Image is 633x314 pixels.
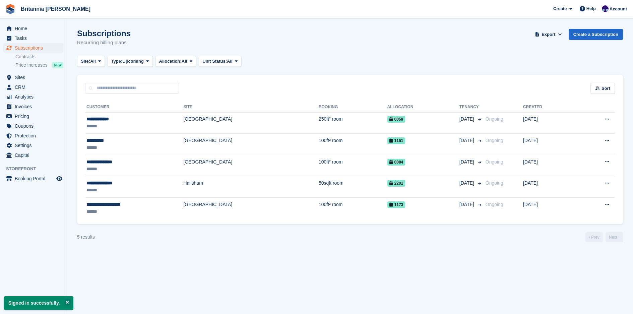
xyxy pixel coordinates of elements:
[15,82,55,92] span: CRM
[387,102,459,113] th: Allocation
[584,232,624,242] nav: Page
[319,176,387,198] td: 50sqft room
[387,116,405,123] span: 0059
[486,116,503,122] span: Ongoing
[3,24,63,33] a: menu
[3,34,63,43] a: menu
[183,102,318,113] th: Site
[3,150,63,160] a: menu
[183,176,318,198] td: Hailsham
[569,29,623,40] a: Create a Subscription
[606,232,623,242] a: Next
[459,102,483,113] th: Tenancy
[3,92,63,102] a: menu
[159,58,182,65] span: Allocation:
[459,137,476,144] span: [DATE]
[3,82,63,92] a: menu
[553,5,567,12] span: Create
[81,58,90,65] span: Site:
[319,155,387,176] td: 100ft² room
[15,34,55,43] span: Tasks
[459,116,476,123] span: [DATE]
[486,138,503,143] span: Ongoing
[183,198,318,219] td: [GEOGRAPHIC_DATA]
[542,31,555,38] span: Export
[77,39,131,47] p: Recurring billing plans
[3,131,63,140] a: menu
[183,155,318,176] td: [GEOGRAPHIC_DATA]
[387,201,405,208] span: 1173
[15,73,55,82] span: Sites
[387,159,405,166] span: 0084
[3,174,63,183] a: menu
[523,155,576,176] td: [DATE]
[319,112,387,134] td: 250ft² room
[459,201,476,208] span: [DATE]
[523,134,576,155] td: [DATE]
[15,131,55,140] span: Protection
[15,54,63,60] a: Contracts
[85,102,183,113] th: Customer
[319,134,387,155] td: 100ft² room
[52,62,63,68] div: NEW
[387,137,405,144] span: 1151
[15,61,63,69] a: Price increases NEW
[111,58,123,65] span: Type:
[199,56,241,67] button: Unit Status: All
[602,5,609,12] img: Cameron Ballard
[122,58,144,65] span: Upcoming
[5,4,15,14] img: stora-icon-8386f47178a22dfd0bd8f6a31ec36ba5ce8667c1dd55bd0f319d3a0aa187defe.svg
[486,202,503,207] span: Ongoing
[15,102,55,111] span: Invoices
[3,112,63,121] a: menu
[202,58,227,65] span: Unit Status:
[319,198,387,219] td: 100ft² room
[15,121,55,131] span: Coupons
[523,176,576,198] td: [DATE]
[55,175,63,183] a: Preview store
[15,141,55,150] span: Settings
[459,180,476,187] span: [DATE]
[227,58,233,65] span: All
[15,92,55,102] span: Analytics
[183,134,318,155] td: [GEOGRAPHIC_DATA]
[77,29,131,38] h1: Subscriptions
[108,56,153,67] button: Type: Upcoming
[586,5,596,12] span: Help
[610,6,627,12] span: Account
[3,141,63,150] a: menu
[534,29,563,40] button: Export
[486,159,503,165] span: Ongoing
[15,43,55,53] span: Subscriptions
[182,58,187,65] span: All
[523,198,576,219] td: [DATE]
[77,56,105,67] button: Site: All
[77,234,95,241] div: 5 results
[15,112,55,121] span: Pricing
[15,24,55,33] span: Home
[523,112,576,134] td: [DATE]
[3,102,63,111] a: menu
[90,58,96,65] span: All
[15,62,48,68] span: Price increases
[15,174,55,183] span: Booking Portal
[155,56,196,67] button: Allocation: All
[459,159,476,166] span: [DATE]
[486,180,503,186] span: Ongoing
[319,102,387,113] th: Booking
[387,180,405,187] span: 2201
[3,121,63,131] a: menu
[4,296,73,310] p: Signed in successfully.
[602,85,610,92] span: Sort
[15,150,55,160] span: Capital
[3,73,63,82] a: menu
[3,43,63,53] a: menu
[523,102,576,113] th: Created
[585,232,603,242] a: Previous
[18,3,93,14] a: Britannia [PERSON_NAME]
[183,112,318,134] td: [GEOGRAPHIC_DATA]
[6,166,67,172] span: Storefront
